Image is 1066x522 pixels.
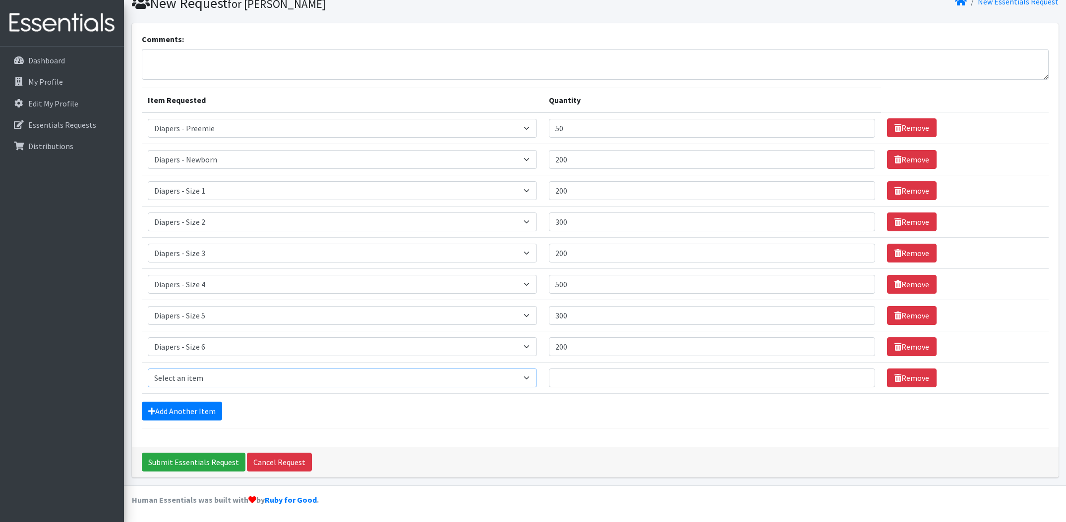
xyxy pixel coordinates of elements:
a: Remove [887,181,937,200]
a: My Profile [4,72,120,92]
a: Distributions [4,136,120,156]
a: Remove [887,118,937,137]
p: Essentials Requests [28,120,96,130]
strong: Human Essentials was built with by . [132,495,319,505]
img: HumanEssentials [4,6,120,40]
a: Essentials Requests [4,115,120,135]
a: Ruby for Good [265,495,317,505]
label: Comments: [142,33,184,45]
a: Remove [887,368,937,387]
a: Add Another Item [142,402,222,420]
a: Cancel Request [247,453,312,471]
a: Remove [887,306,937,325]
p: My Profile [28,77,63,87]
a: Remove [887,212,937,231]
a: Dashboard [4,51,120,70]
a: Remove [887,150,937,169]
a: Remove [887,337,937,356]
a: Remove [887,244,937,262]
a: Edit My Profile [4,94,120,113]
a: Remove [887,275,937,294]
input: Submit Essentials Request [142,453,245,471]
th: Quantity [543,88,881,112]
th: Item Requested [142,88,543,112]
p: Distributions [28,141,73,151]
p: Dashboard [28,55,65,65]
p: Edit My Profile [28,99,78,108]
